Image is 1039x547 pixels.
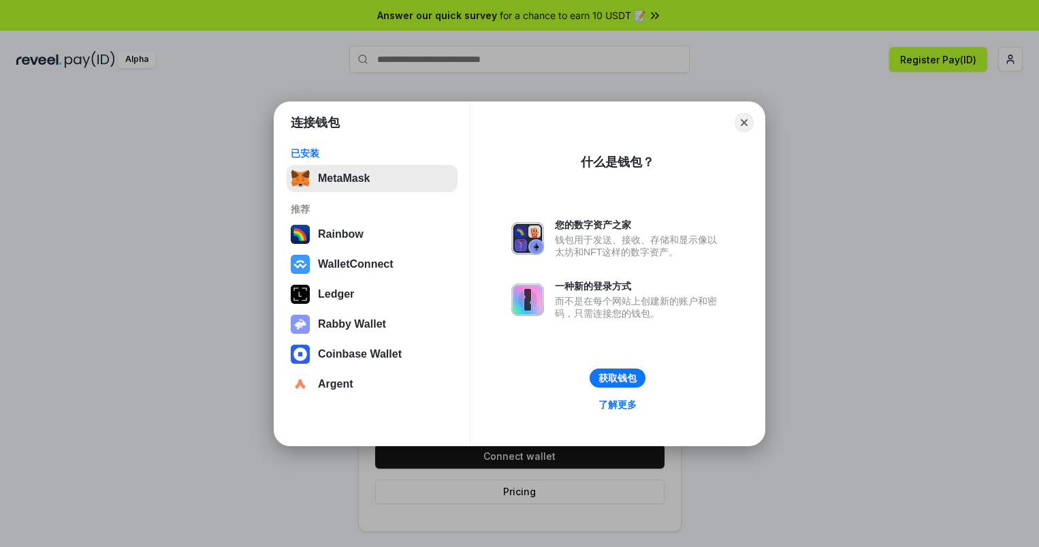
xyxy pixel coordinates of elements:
div: 什么是钱包？ [581,154,654,170]
div: WalletConnect [318,258,394,270]
img: svg+xml,%3Csvg%20width%3D%2228%22%20height%3D%2228%22%20viewBox%3D%220%200%2028%2028%22%20fill%3D... [291,255,310,274]
h1: 连接钱包 [291,114,340,131]
button: Argent [287,371,458,398]
div: Coinbase Wallet [318,348,402,360]
img: svg+xml,%3Csvg%20width%3D%2228%22%20height%3D%2228%22%20viewBox%3D%220%200%2028%2028%22%20fill%3D... [291,345,310,364]
div: 推荐 [291,203,453,215]
img: svg+xml,%3Csvg%20xmlns%3D%22http%3A%2F%2Fwww.w3.org%2F2000%2Fsvg%22%20fill%3D%22none%22%20viewBox... [511,283,544,316]
button: MetaMask [287,165,458,192]
div: MetaMask [318,172,370,185]
a: 了解更多 [590,396,645,413]
button: Rainbow [287,221,458,248]
div: Ledger [318,288,354,300]
img: svg+xml,%3Csvg%20xmlns%3D%22http%3A%2F%2Fwww.w3.org%2F2000%2Fsvg%22%20fill%3D%22none%22%20viewBox... [291,315,310,334]
button: Rabby Wallet [287,311,458,338]
img: svg+xml,%3Csvg%20xmlns%3D%22http%3A%2F%2Fwww.w3.org%2F2000%2Fsvg%22%20fill%3D%22none%22%20viewBox... [511,222,544,255]
div: Rabby Wallet [318,318,386,330]
div: 获取钱包 [598,372,637,384]
div: 而不是在每个网站上创建新的账户和密码，只需连接您的钱包。 [555,295,724,319]
img: svg+xml,%3Csvg%20width%3D%22120%22%20height%3D%22120%22%20viewBox%3D%220%200%20120%20120%22%20fil... [291,225,310,244]
img: svg+xml,%3Csvg%20xmlns%3D%22http%3A%2F%2Fwww.w3.org%2F2000%2Fsvg%22%20width%3D%2228%22%20height%3... [291,285,310,304]
div: 已安装 [291,147,453,159]
div: Rainbow [318,228,364,240]
img: svg+xml,%3Csvg%20fill%3D%22none%22%20height%3D%2233%22%20viewBox%3D%220%200%2035%2033%22%20width%... [291,169,310,188]
button: Coinbase Wallet [287,341,458,368]
div: Argent [318,378,353,390]
div: 了解更多 [598,398,637,411]
img: svg+xml,%3Csvg%20width%3D%2228%22%20height%3D%2228%22%20viewBox%3D%220%200%2028%2028%22%20fill%3D... [291,375,310,394]
div: 钱包用于发送、接收、存储和显示像以太坊和NFT这样的数字资产。 [555,234,724,258]
div: 一种新的登录方式 [555,280,724,292]
div: 您的数字资产之家 [555,219,724,231]
button: Close [735,113,754,132]
button: Ledger [287,281,458,308]
button: 获取钱包 [590,369,645,388]
button: WalletConnect [287,251,458,278]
